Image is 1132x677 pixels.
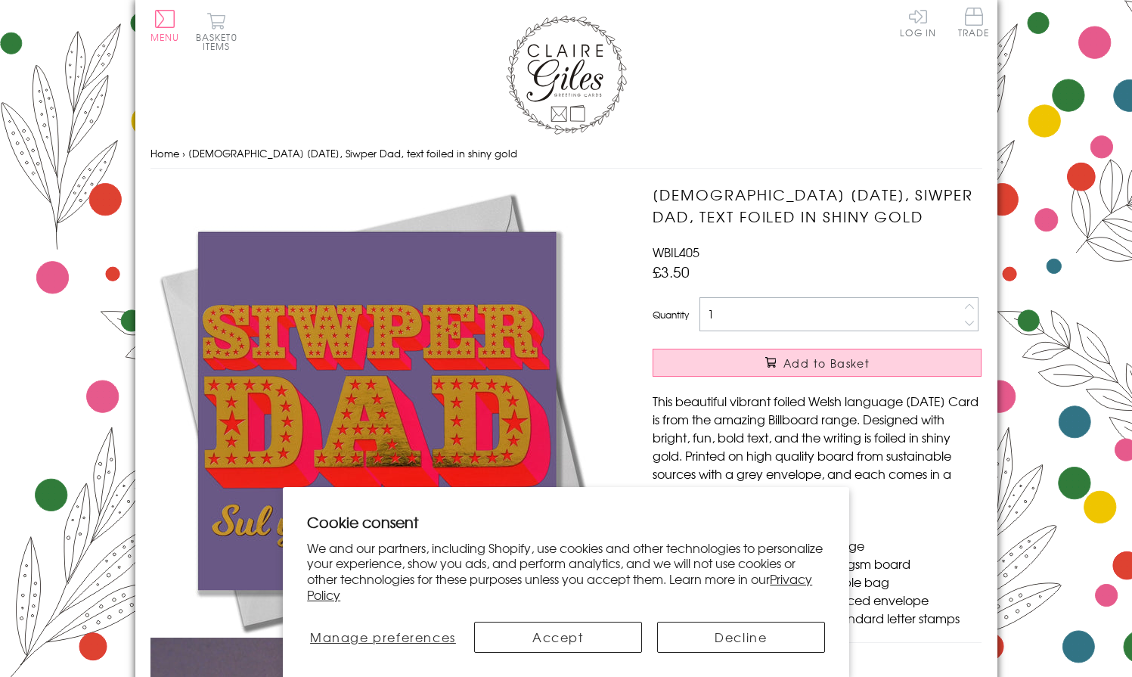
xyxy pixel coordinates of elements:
button: Accept [474,622,642,653]
span: Add to Basket [783,356,870,371]
a: Privacy Policy [307,570,812,604]
span: 0 items [203,30,237,53]
button: Decline [657,622,825,653]
button: Menu [150,10,180,42]
span: Trade [958,8,990,37]
button: Add to Basket [653,349,982,377]
img: Claire Giles Greetings Cards [506,15,627,135]
nav: breadcrumbs [150,138,982,169]
button: Basket0 items [196,12,237,51]
a: Log In [900,8,936,37]
img: Welsh Father's Day, Siwper Dad, text foiled in shiny gold [150,184,604,638]
p: This beautiful vibrant foiled Welsh language [DATE] Card is from the amazing Billboard range. Des... [653,392,982,501]
span: › [182,146,185,160]
span: Manage preferences [310,628,456,646]
span: [DEMOGRAPHIC_DATA] [DATE], Siwper Dad, text foiled in shiny gold [188,146,517,160]
h2: Cookie consent [307,511,825,533]
span: WBIL405 [653,243,699,261]
a: Trade [958,8,990,40]
span: Menu [150,30,180,44]
p: We and our partners, including Shopify, use cookies and other technologies to personalize your ex... [307,540,825,603]
button: Manage preferences [307,622,458,653]
h1: [DEMOGRAPHIC_DATA] [DATE], Siwper Dad, text foiled in shiny gold [653,184,982,228]
span: £3.50 [653,261,690,282]
a: Home [150,146,179,160]
label: Quantity [653,308,689,321]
